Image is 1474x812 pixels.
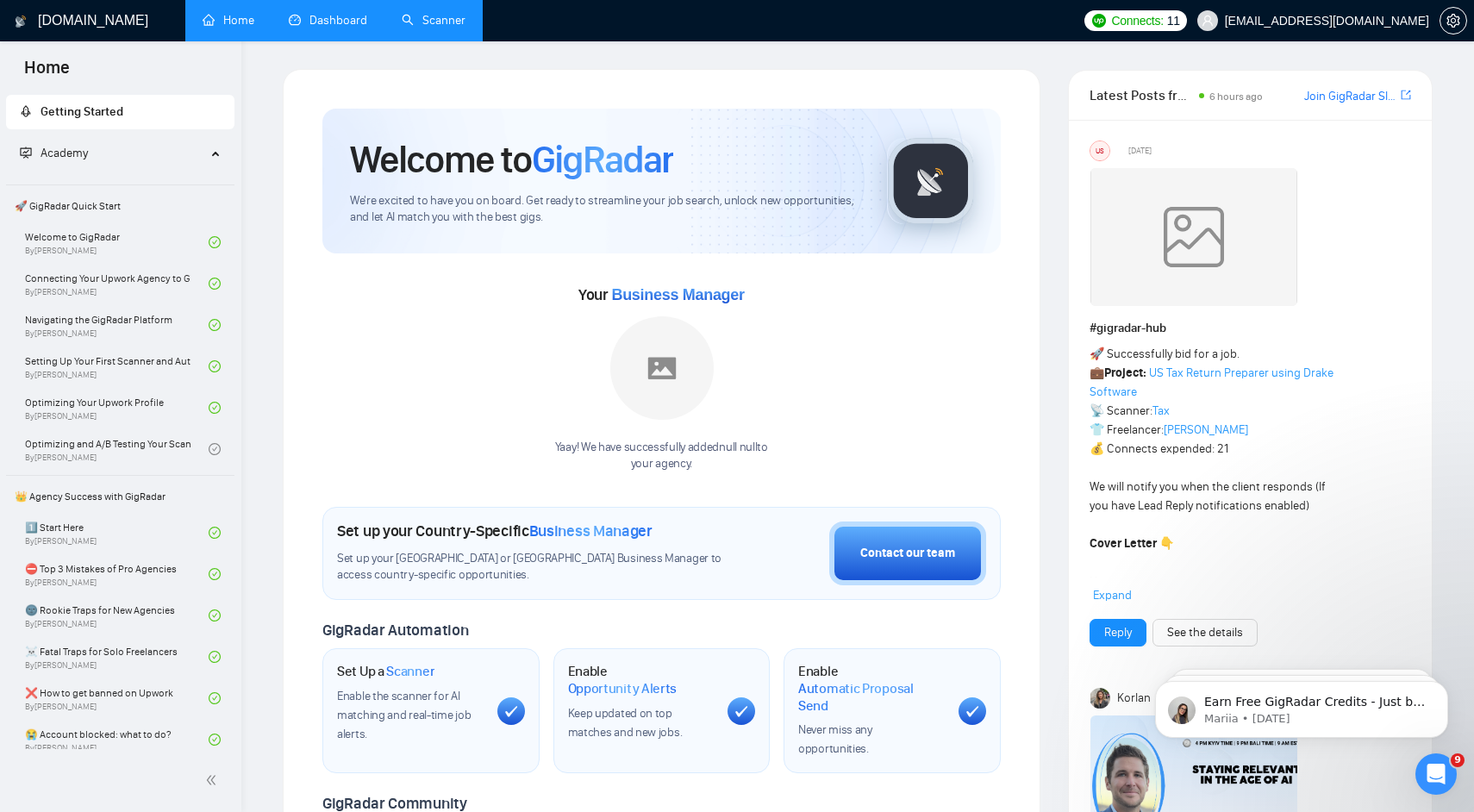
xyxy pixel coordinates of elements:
span: check-circle [209,651,221,663]
h1: Enable [798,663,945,714]
span: check-circle [209,360,221,372]
span: Korlan [1117,689,1151,708]
li: Getting Started [6,95,234,129]
a: homeHome [203,13,254,28]
span: user [1202,15,1214,27]
span: Keep updated on top matches and new jobs. [568,706,683,740]
img: logo [15,8,27,35]
strong: Project: [1104,365,1146,380]
a: ❌ How to get banned on UpworkBy[PERSON_NAME] [25,679,209,717]
span: check-circle [209,692,221,704]
span: Never miss any opportunities. [798,722,872,756]
h1: Set Up a [337,663,434,680]
a: Optimizing and A/B Testing Your Scanner for Better ResultsBy[PERSON_NAME] [25,430,209,468]
span: Business Manager [529,522,653,540]
span: export [1401,88,1411,102]
span: [DATE] [1128,143,1152,159]
span: rocket [20,105,32,117]
span: fund-projection-screen [20,147,32,159]
span: check-circle [209,278,221,290]
span: double-left [205,771,222,789]
h1: Set up your Country-Specific [337,522,653,540]
a: Join GigRadar Slack Community [1304,87,1397,106]
span: GigRadar Automation [322,621,468,640]
span: check-circle [209,443,221,455]
span: check-circle [209,402,221,414]
span: 11 [1167,11,1180,30]
iframe: Intercom live chat [1415,753,1457,795]
span: check-circle [209,319,221,331]
span: GigRadar [532,136,673,183]
span: Expand [1093,588,1132,603]
img: upwork-logo.png [1092,14,1106,28]
a: ☠️ Fatal Traps for Solo FreelancersBy[PERSON_NAME] [25,638,209,676]
button: Contact our team [829,522,986,585]
a: 1️⃣ Start HereBy[PERSON_NAME] [25,514,209,552]
button: Reply [1090,619,1146,646]
span: Enable the scanner for AI matching and real-time job alerts. [337,689,471,741]
h1: Welcome to [350,136,673,183]
a: Welcome to GigRadarBy[PERSON_NAME] [25,223,209,261]
span: Set up your [GEOGRAPHIC_DATA] or [GEOGRAPHIC_DATA] Business Manager to access country-specific op... [337,551,727,584]
div: US [1090,141,1109,160]
iframe: Intercom notifications message [1129,645,1474,765]
a: Tax [1152,403,1170,418]
span: Your [578,285,745,304]
a: US Tax Return Preparer using Drake Software [1090,365,1333,399]
img: placeholder.png [610,316,714,420]
a: Navigating the GigRadar PlatformBy[PERSON_NAME] [25,306,209,344]
a: setting [1440,14,1467,28]
a: 🌚 Rookie Traps for New AgenciesBy[PERSON_NAME] [25,597,209,634]
a: Connecting Your Upwork Agency to GigRadarBy[PERSON_NAME] [25,265,209,303]
span: We're excited to have you on board. Get ready to streamline your job search, unlock new opportuni... [350,193,859,226]
span: check-circle [209,609,221,621]
p: your agency . [555,456,768,472]
span: Automatic Proposal Send [798,680,945,714]
button: setting [1440,7,1467,34]
div: Contact our team [860,544,955,563]
span: Opportunity Alerts [568,680,678,697]
span: check-circle [209,236,221,248]
span: Academy [41,146,88,160]
a: Optimizing Your Upwork ProfileBy[PERSON_NAME] [25,389,209,427]
a: Reply [1104,623,1132,642]
span: Latest Posts from the GigRadar Community [1090,84,1194,106]
span: 9 [1451,753,1465,767]
a: searchScanner [402,13,465,28]
span: setting [1440,14,1466,28]
a: dashboardDashboard [289,13,367,28]
span: check-circle [209,734,221,746]
span: Getting Started [41,104,123,119]
span: Connects: [1111,11,1163,30]
span: 6 hours ago [1209,91,1263,103]
span: 👑 Agency Success with GigRadar [8,479,233,514]
strong: Cover Letter 👇 [1090,536,1174,551]
img: Korlan [1090,688,1111,709]
div: Yaay! We have successfully added null null to [555,440,768,472]
a: export [1401,87,1411,103]
span: check-circle [209,527,221,539]
img: gigradar-logo.png [888,138,974,224]
span: 🚀 GigRadar Quick Start [8,189,233,223]
h1: Enable [568,663,715,696]
a: Setting Up Your First Scanner and Auto-BidderBy[PERSON_NAME] [25,347,209,385]
h1: # gigradar-hub [1090,319,1411,338]
span: Business Manager [611,286,744,303]
a: See the details [1167,623,1243,642]
a: [PERSON_NAME] [1164,422,1248,437]
img: weqQh+iSagEgQAAAABJRU5ErkJggg== [1090,168,1297,306]
span: Home [10,55,84,91]
span: Academy [20,146,88,160]
span: Scanner [386,663,434,680]
button: See the details [1152,619,1258,646]
a: 😭 Account blocked: what to do?By[PERSON_NAME] [25,721,209,759]
a: ⛔ Top 3 Mistakes of Pro AgenciesBy[PERSON_NAME] [25,555,209,593]
span: check-circle [209,568,221,580]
